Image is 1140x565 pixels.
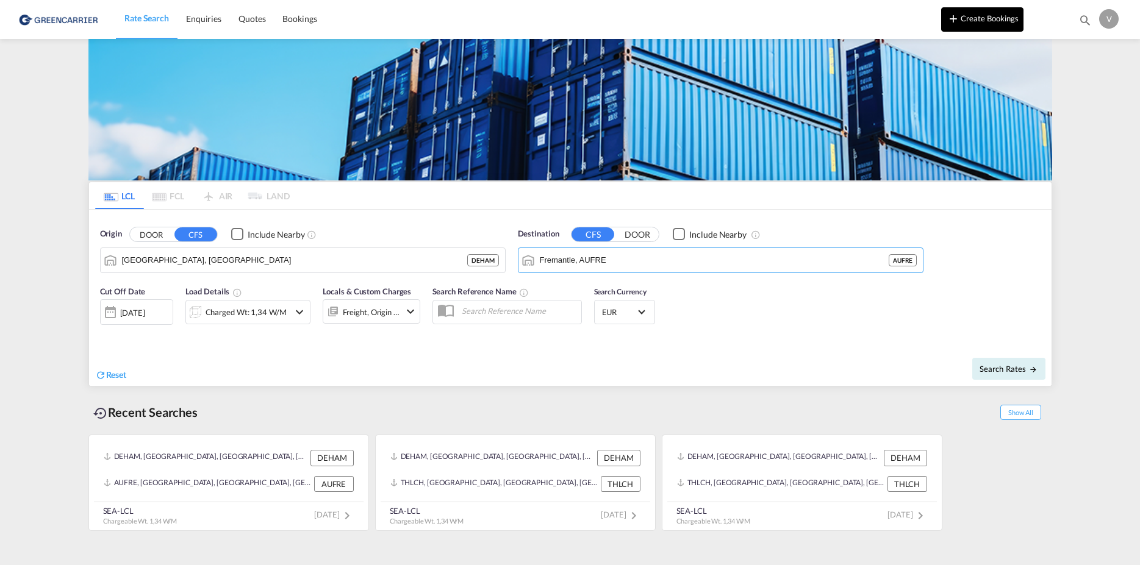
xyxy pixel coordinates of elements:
md-icon: icon-chevron-right [913,508,928,523]
recent-search-card: DEHAM, [GEOGRAPHIC_DATA], [GEOGRAPHIC_DATA], [GEOGRAPHIC_DATA], [GEOGRAPHIC_DATA] DEHAMTHLCH, [GE... [375,435,656,531]
div: Include Nearby [689,229,747,241]
img: 1378a7308afe11ef83610d9e779c6b34.png [18,5,101,33]
span: [DATE] [314,510,354,519]
md-icon: Unchecked: Ignores neighbouring ports when fetching rates.Checked : Includes neighbouring ports w... [751,230,761,240]
div: Origin DOOR CFS Checkbox No InkUnchecked: Ignores neighbouring ports when fetching rates.Checked ... [89,210,1052,386]
span: [DATE] [887,510,927,519]
md-icon: icon-chevron-down [403,304,418,319]
md-input-container: Hamburg, DEHAM [101,248,505,272]
div: icon-refreshReset [95,369,127,382]
div: SEA-LCL [676,505,751,516]
span: Chargeable Wt. 1,34 W/M [676,517,751,525]
span: Rate Search [124,13,169,23]
span: Search Reference Name [432,286,529,296]
md-icon: icon-arrow-right [1029,365,1038,374]
button: icon-plus 400-fgCreate Bookings [941,7,1023,32]
md-icon: icon-backup-restore [93,406,108,421]
div: [DATE] [100,299,173,325]
div: AUFRE [314,476,354,492]
div: Freight Origin Destinationicon-chevron-down [323,299,420,324]
recent-search-card: DEHAM, [GEOGRAPHIC_DATA], [GEOGRAPHIC_DATA], [GEOGRAPHIC_DATA], [GEOGRAPHIC_DATA] DEHAMTHLCH, [GE... [662,435,942,531]
span: [DATE] [601,510,640,519]
md-select: Select Currency: € EUREuro [601,303,648,321]
md-icon: icon-chevron-down [292,305,307,319]
md-datepicker: Select [100,324,109,340]
div: Charged Wt: 1,34 W/M [206,304,287,321]
div: Include Nearby [248,229,305,241]
button: DOOR [130,227,173,241]
span: Load Details [185,286,243,296]
span: Locals & Custom Charges [323,286,412,296]
button: CFS [174,227,217,241]
md-icon: icon-chevron-right [626,508,641,523]
md-icon: Unchecked: Ignores neighbouring ports when fetching rates.Checked : Includes neighbouring ports w... [307,230,317,240]
button: DOOR [616,227,659,241]
div: icon-magnify [1078,13,1092,32]
span: Enquiries [186,13,221,24]
md-input-container: Fremantle, AUFRE [518,248,923,272]
md-tab-item: LCL [95,182,144,209]
div: SEA-LCL [390,505,464,516]
div: THLCH [887,476,927,492]
span: Quotes [238,13,265,24]
span: Origin [100,228,122,240]
md-icon: icon-plus 400-fg [946,11,961,26]
div: DEHAM [467,254,499,266]
div: DEHAM, Hamburg, Germany, Western Europe, Europe [390,450,594,466]
span: Chargeable Wt. 1,34 W/M [390,517,464,525]
img: GreenCarrierFCL_LCL.png [88,39,1052,180]
div: THLCH, Laem Chabang, Thailand, South East Asia, Asia Pacific [677,476,884,492]
button: CFS [572,227,614,241]
div: SEA-LCL [103,505,177,516]
span: EUR [602,307,636,318]
md-icon: Your search will be saved by the below given name [519,288,529,297]
md-checkbox: Checkbox No Ink [231,228,305,241]
span: Show All [1000,405,1041,420]
div: AUFRE, Fremantle, Australia, Oceania, Oceania [104,476,311,492]
div: AUFRE [889,254,917,266]
div: DEHAM, Hamburg, Germany, Western Europe, Europe [677,450,881,466]
div: THLCH [601,476,640,492]
input: Search Reference Name [456,302,581,320]
span: Reset [106,369,127,380]
input: Search by Port [122,251,467,269]
div: [DATE] [120,307,145,318]
span: Cut Off Date [100,286,146,296]
div: Recent Searches [88,399,203,426]
button: Search Ratesicon-arrow-right [972,358,1045,380]
div: DEHAM [310,450,354,466]
md-checkbox: Checkbox No Ink [673,228,747,241]
div: DEHAM [884,450,927,466]
span: Bookings [282,13,317,24]
div: DEHAM, Hamburg, Germany, Western Europe, Europe [104,450,307,466]
div: THLCH, Laem Chabang, Thailand, South East Asia, Asia Pacific [390,476,598,492]
span: Destination [518,228,559,240]
md-icon: icon-refresh [95,369,106,380]
span: Search Rates [980,364,1038,374]
div: V [1099,9,1119,29]
md-icon: Chargeable Weight [232,288,242,297]
md-icon: icon-chevron-right [340,508,354,523]
div: Freight Origin Destination [343,304,400,321]
md-icon: icon-magnify [1078,13,1092,27]
div: DEHAM [597,450,640,466]
input: Search by Port [540,251,889,269]
span: Search Currency [594,287,647,296]
div: Charged Wt: 1,34 W/Micon-chevron-down [185,300,310,324]
recent-search-card: DEHAM, [GEOGRAPHIC_DATA], [GEOGRAPHIC_DATA], [GEOGRAPHIC_DATA], [GEOGRAPHIC_DATA] DEHAMAUFRE, [GE... [88,435,369,531]
span: Chargeable Wt. 1,34 W/M [103,517,177,525]
md-pagination-wrapper: Use the left and right arrow keys to navigate between tabs [95,182,290,209]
